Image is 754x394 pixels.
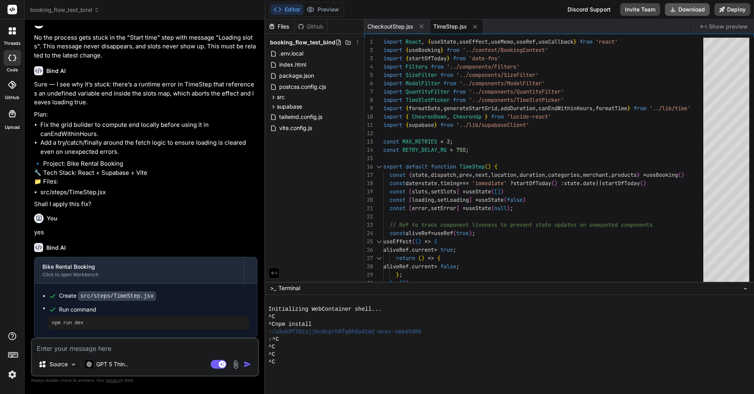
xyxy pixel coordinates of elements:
[278,112,323,122] span: tailwind.config.js
[34,159,257,186] p: 🔹 Project: Bike Rental Booking 🔧 Tech Stack: React + Supabase + Vite 📁 Files:
[46,67,66,75] h6: Bind AI
[433,23,467,31] span: TimeStep.jsx
[383,238,412,245] span: useEffect
[469,96,564,103] span: '../components/TimeSlotPicker'
[364,204,373,212] div: 21
[459,38,488,45] span: useEffect
[453,246,456,253] span: ;
[440,138,444,145] span: =
[383,138,399,145] span: const
[596,38,618,45] span: 'react'
[516,38,535,45] span: useRef
[383,38,402,45] span: import
[640,180,643,187] span: (
[364,279,373,287] div: 30
[383,163,402,170] span: export
[611,171,637,178] span: products
[456,38,459,45] span: ,
[431,188,456,195] span: setSlots
[6,368,19,381] img: settings
[383,80,402,87] span: import
[402,279,406,287] span: ]
[488,38,491,45] span: ,
[270,4,303,15] button: Editor
[665,3,710,16] button: Download
[390,279,393,287] span: }
[406,38,421,45] span: React
[709,23,748,31] span: Show preview
[510,180,513,187] span: ?
[463,188,466,195] span: =
[364,121,373,129] div: 11
[268,306,381,313] span: Initializing WebContainer shell...
[428,205,431,212] span: ,
[440,46,444,54] span: }
[418,180,421,187] span: =
[450,138,453,145] span: ;
[564,180,580,187] span: state
[46,244,66,252] h6: Bind AI
[431,205,456,212] span: setError
[472,171,475,178] span: ,
[507,113,551,120] span: 'lucide-react'
[563,3,615,16] div: Discord Support
[402,138,437,145] span: MAX_RETRIES
[440,246,453,253] span: true
[431,163,456,170] span: function
[466,205,491,212] span: useState
[364,46,373,54] div: 2
[265,23,294,31] div: Files
[7,67,18,73] label: code
[551,180,554,187] span: (
[383,113,402,120] span: import
[40,120,257,138] li: Fix the grid builder to compute end locally before using it in canEndWithinHours.
[456,146,466,153] span: 750
[40,138,257,156] li: Add a try/catch/finally around the fetch logic to ensure loading is cleared even on unexpected er...
[421,254,425,262] span: )
[406,121,409,128] span: {
[364,154,373,163] div: 15
[34,257,244,283] button: Bike Rental BookingClick to open Workbench
[440,121,453,128] span: from
[444,105,497,112] span: generateStartGrid
[47,214,57,222] h6: You
[364,38,373,46] div: 1
[364,54,373,63] div: 3
[278,123,313,133] span: vite.config.js
[277,103,302,111] span: supabase
[364,79,373,88] div: 6
[231,360,240,369] img: attachment
[364,187,373,196] div: 19
[440,105,444,112] span: ,
[459,171,472,178] span: prev
[418,238,421,245] span: )
[364,212,373,221] div: 22
[491,205,494,212] span: (
[364,229,373,237] div: 24
[507,205,510,212] span: )
[34,33,257,60] p: No the process gets stuck in the "Start time" step with message "Loading slots". This message nev...
[409,279,412,287] span: ;
[34,228,257,237] p: yes
[406,63,428,70] span: Filters
[428,188,431,195] span: ,
[620,3,660,16] button: Invite Team
[513,180,551,187] span: startOfToday
[456,121,529,128] span: '../lib/supabaseClient'
[270,38,335,46] span: booking_flow_test_bind
[431,38,456,45] span: useState
[681,171,684,178] span: )
[447,138,450,145] span: 3
[34,80,257,107] p: Sure — I see why it’s stuck: there’s a runtime error in TimeStep that references an undefined var...
[406,113,409,120] span: {
[627,105,630,112] span: }
[409,171,412,178] span: {
[428,254,434,262] span: =>
[554,180,558,187] span: )
[466,146,469,153] span: ;
[364,246,373,254] div: 26
[453,96,466,103] span: from
[277,93,285,101] span: src
[406,279,409,287] span: )
[516,171,520,178] span: ,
